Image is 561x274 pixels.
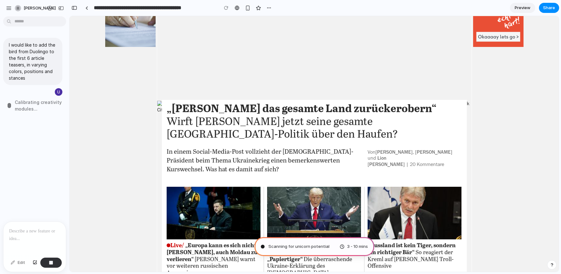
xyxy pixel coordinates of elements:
span: Scanning for unicorn potential [268,243,329,250]
p: I would like to add the bird from Duolingo to the first 6 article teasers, in varying colors, pos... [9,42,57,81]
button: [PERSON_NAME] [12,3,66,13]
span: Share [543,5,555,11]
a: Preview [510,3,535,13]
a: „[PERSON_NAME] das gesamte Land zurückerobern“ Wirft [PERSON_NAME] jetzt seine gesamte [GEOGRAPHI... [97,87,392,125]
button: Share [539,3,559,13]
span: Preview [515,5,530,11]
a: Live „Europa kann es sich nicht [PERSON_NAME], auch Moldau zu verlieren“ [PERSON_NAME] warnt vor ... [97,226,191,260]
span: 3 - 10 mins [347,243,368,250]
span: Calibrating creativity modules ... [15,99,66,112]
span: [PERSON_NAME] [24,5,56,11]
a: „Russland ist kein Tiger, sondern ein richtiger Bär“ So reagiert der Kreml auf [PERSON_NAME] Trol... [298,226,392,254]
a: Update [PERSON_NAME] nennt [GEOGRAPHIC_DATA] „Papiertiger“ Die überraschende Ukraine-Erklärung de... [197,226,291,267]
